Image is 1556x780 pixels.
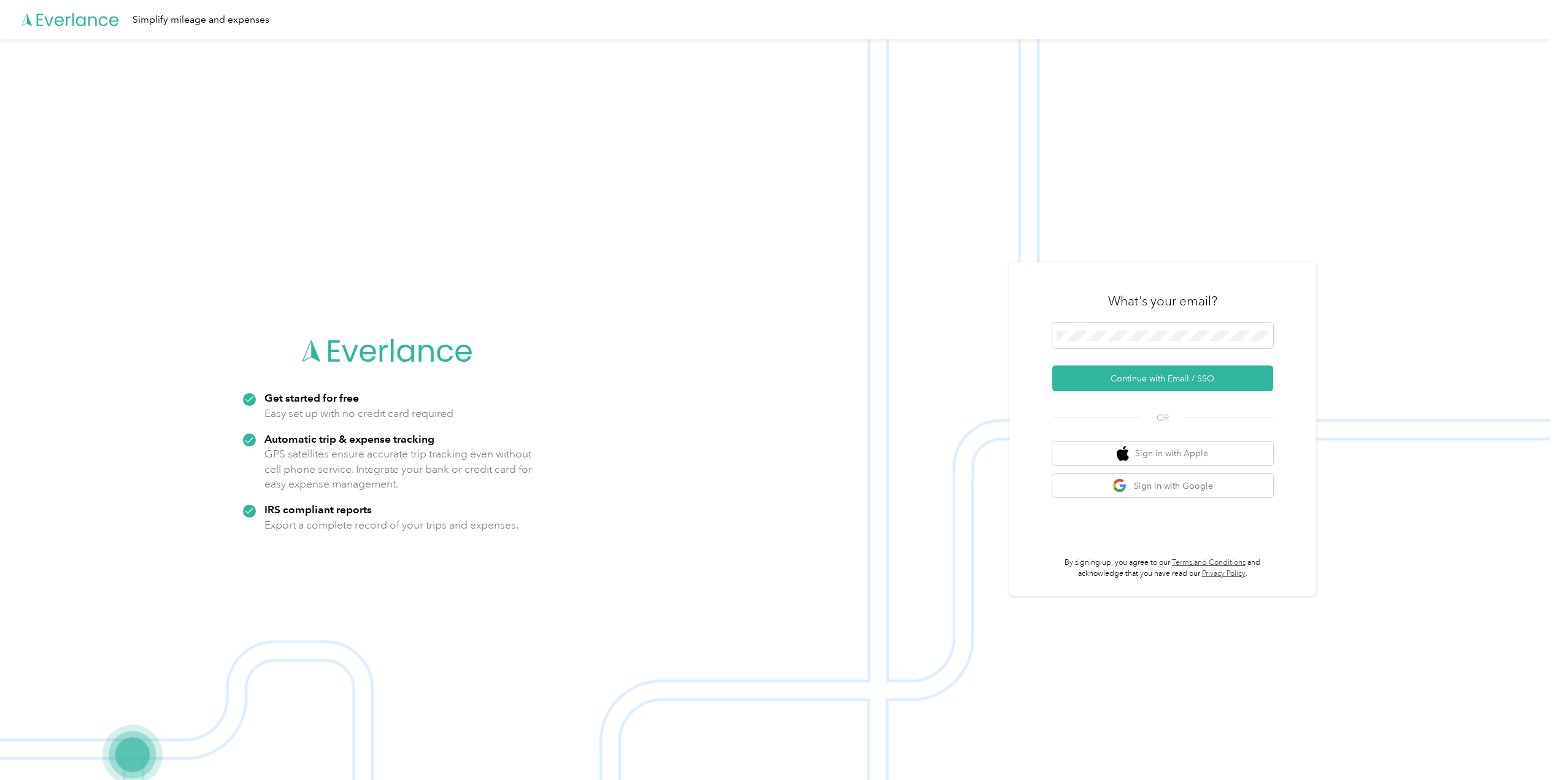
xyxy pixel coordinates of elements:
[1052,442,1273,465] button: apple logoSign in with Apple
[1202,569,1246,578] a: Privacy Policy
[1052,365,1273,391] button: Continue with Email / SSO
[1117,446,1129,461] img: apple logo
[1112,478,1128,494] img: google logo
[1108,292,1217,310] h3: What's your email?
[1172,558,1246,567] a: Terms and Conditions
[1487,711,1556,780] iframe: Everlance-gr Chat Button Frame
[1052,474,1273,498] button: google logoSign in with Google
[264,432,434,445] strong: Automatic trip & expense tracking
[133,12,269,28] div: Simplify mileage and expenses
[264,391,359,404] strong: Get started for free
[1141,411,1184,424] span: OR
[264,406,453,421] p: Easy set up with no credit card required
[264,446,533,492] p: GPS satellites ensure accurate trip tracking even without cell phone service. Integrate your bank...
[264,503,372,516] strong: IRS compliant reports
[1052,557,1273,579] p: By signing up, you agree to our and acknowledge that you have read our .
[264,518,518,533] p: Export a complete record of your trips and expenses.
